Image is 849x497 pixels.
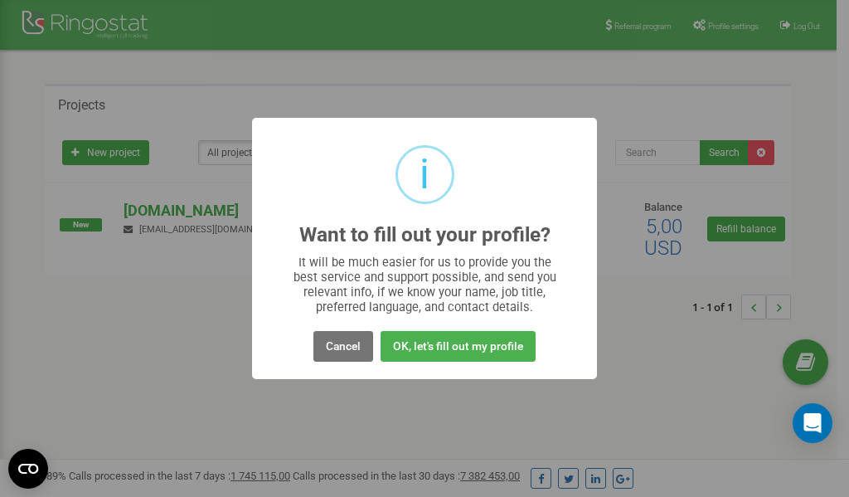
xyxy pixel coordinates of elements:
button: Open CMP widget [8,449,48,489]
h2: Want to fill out your profile? [299,224,551,246]
div: It will be much easier for us to provide you the best service and support possible, and send you ... [285,255,565,314]
button: OK, let's fill out my profile [381,331,536,362]
div: i [420,148,429,202]
div: Open Intercom Messenger [793,403,832,443]
button: Cancel [313,331,373,362]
